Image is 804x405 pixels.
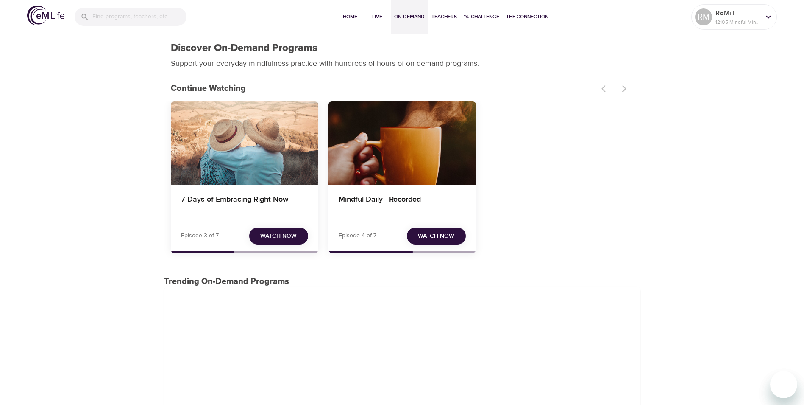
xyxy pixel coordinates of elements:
[27,6,64,25] img: logo
[249,228,308,245] button: Watch Now
[715,8,760,18] p: RoMill
[339,195,466,215] h4: Mindful Daily - Recorded
[418,231,454,242] span: Watch Now
[770,371,797,398] iframe: Button to launch messaging window
[340,12,360,21] span: Home
[328,101,476,185] button: Mindful Daily - Recorded
[171,42,317,54] h1: Discover On-Demand Programs
[260,231,297,242] span: Watch Now
[181,231,219,240] p: Episode 3 of 7
[394,12,425,21] span: On-Demand
[92,8,186,26] input: Find programs, teachers, etc...
[367,12,387,21] span: Live
[171,101,318,185] button: 7 Days of Embracing Right Now
[171,58,489,69] p: Support your everyday mindfulness practice with hundreds of hours of on-demand programs.
[506,12,548,21] span: The Connection
[164,277,640,287] h3: Trending On-Demand Programs
[407,228,466,245] button: Watch Now
[715,18,760,26] p: 12105 Mindful Minutes
[695,8,712,25] div: RM
[339,231,376,240] p: Episode 4 of 7
[181,195,308,215] h4: 7 Days of Embracing Right Now
[464,12,499,21] span: 1% Challenge
[431,12,457,21] span: Teachers
[171,84,596,93] h3: Continue Watching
